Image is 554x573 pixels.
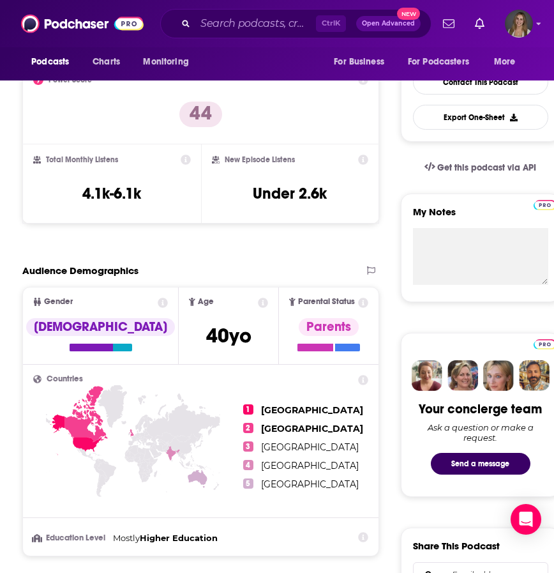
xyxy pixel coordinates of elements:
[243,423,253,433] span: 2
[413,422,548,443] div: Ask a question or make a request.
[26,318,175,336] div: [DEMOGRAPHIC_DATA]
[316,15,346,32] span: Ctrl K
[261,460,359,471] span: [GEOGRAPHIC_DATA]
[261,404,363,416] span: [GEOGRAPHIC_DATA]
[140,533,218,543] span: Higher Education
[419,401,542,417] div: Your concierge team
[298,298,355,306] span: Parental Status
[362,20,415,27] span: Open Advanced
[143,53,188,71] span: Monitoring
[261,478,359,490] span: [GEOGRAPHIC_DATA]
[206,323,251,348] span: 40 yo
[261,441,359,453] span: [GEOGRAPHIC_DATA]
[505,10,533,38] button: Show profile menu
[160,9,431,38] div: Search podcasts, credits, & more...
[134,50,205,74] button: open menu
[33,534,108,542] h3: Education Level
[400,50,488,74] button: open menu
[519,360,550,391] img: Jon Profile
[253,184,327,203] h3: Under 2.6k
[414,152,547,183] a: Get this podcast via API
[483,360,514,391] img: Jules Profile
[397,8,420,20] span: New
[485,50,532,74] button: open menu
[413,540,500,552] h3: Share This Podcast
[413,70,548,95] a: Contact This Podcast
[22,264,138,277] h2: Audience Demographics
[47,375,83,383] span: Countries
[243,478,253,489] span: 5
[21,11,144,36] img: Podchaser - Follow, Share and Rate Podcasts
[243,460,253,470] span: 4
[505,10,533,38] span: Logged in as hhughes
[494,53,516,71] span: More
[511,504,541,535] div: Open Intercom Messenger
[413,206,548,228] label: My Notes
[325,50,400,74] button: open menu
[113,533,140,543] span: Mostly
[261,423,363,434] span: [GEOGRAPHIC_DATA]
[179,102,222,127] p: 44
[447,360,478,391] img: Barbara Profile
[31,53,69,71] span: Podcasts
[412,360,442,391] img: Sydney Profile
[44,298,73,306] span: Gender
[243,441,253,452] span: 3
[84,50,128,74] a: Charts
[334,53,384,71] span: For Business
[82,184,141,203] h3: 4.1k-6.1k
[413,105,548,130] button: Export One-Sheet
[93,53,120,71] span: Charts
[22,50,86,74] button: open menu
[356,16,421,31] button: Open AdvancedNew
[195,13,316,34] input: Search podcasts, credits, & more...
[431,453,530,475] button: Send a message
[408,53,469,71] span: For Podcasters
[505,10,533,38] img: User Profile
[437,162,536,173] span: Get this podcast via API
[198,298,214,306] span: Age
[225,155,295,164] h2: New Episode Listens
[438,13,460,34] a: Show notifications dropdown
[46,155,118,164] h2: Total Monthly Listens
[299,318,359,336] div: Parents
[470,13,490,34] a: Show notifications dropdown
[243,404,253,415] span: 1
